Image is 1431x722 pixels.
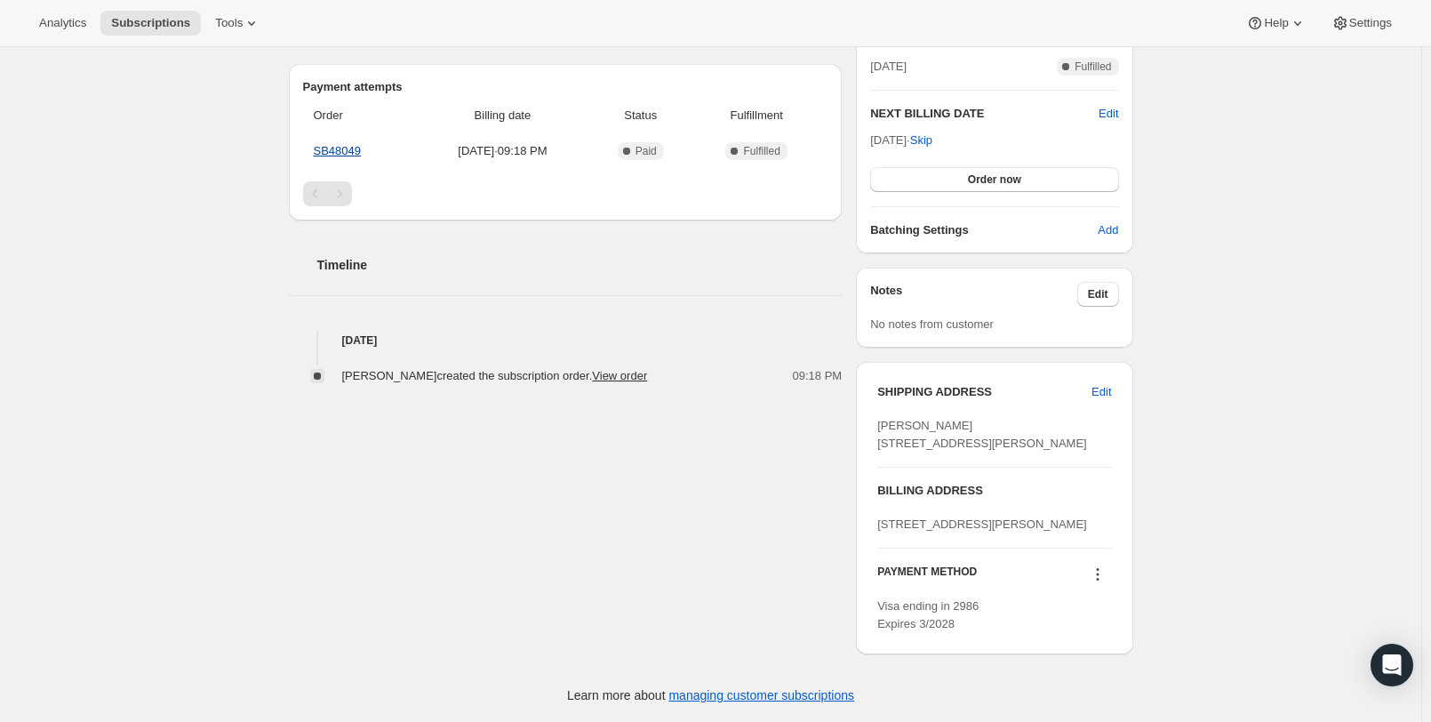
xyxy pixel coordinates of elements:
[910,132,932,149] span: Skip
[204,11,271,36] button: Tools
[870,167,1118,192] button: Order now
[870,282,1077,307] h3: Notes
[870,133,932,147] span: [DATE] ·
[596,107,685,124] span: Status
[870,105,1099,123] h2: NEXT BILLING DATE
[1099,105,1118,123] button: Edit
[592,369,647,382] a: View order
[1235,11,1316,36] button: Help
[1077,282,1119,307] button: Edit
[877,419,1087,450] span: [PERSON_NAME] [STREET_ADDRESS][PERSON_NAME]
[877,383,1091,401] h3: SHIPPING ADDRESS
[1075,60,1111,74] span: Fulfilled
[877,565,977,589] h3: PAYMENT METHOD
[793,367,843,385] span: 09:18 PM
[39,16,86,30] span: Analytics
[342,369,648,382] span: [PERSON_NAME] created the subscription order.
[303,96,415,135] th: Order
[314,144,362,157] a: SB48049
[420,107,586,124] span: Billing date
[111,16,190,30] span: Subscriptions
[877,599,979,630] span: Visa ending in 2986 Expires 3/2028
[100,11,201,36] button: Subscriptions
[1371,644,1413,686] div: Open Intercom Messenger
[877,517,1087,531] span: [STREET_ADDRESS][PERSON_NAME]
[636,144,657,158] span: Paid
[1264,16,1288,30] span: Help
[1087,216,1129,245] button: Add
[743,144,779,158] span: Fulfilled
[870,58,907,76] span: [DATE]
[870,221,1098,239] h6: Batching Settings
[1088,287,1108,301] span: Edit
[317,256,843,274] h2: Timeline
[303,78,828,96] h2: Payment attempts
[28,11,97,36] button: Analytics
[1081,378,1122,406] button: Edit
[289,332,843,349] h4: [DATE]
[1091,383,1111,401] span: Edit
[696,107,817,124] span: Fulfillment
[1098,221,1118,239] span: Add
[1321,11,1403,36] button: Settings
[1349,16,1392,30] span: Settings
[899,126,943,155] button: Skip
[567,686,854,704] p: Learn more about
[870,317,994,331] span: No notes from customer
[968,172,1021,187] span: Order now
[420,142,586,160] span: [DATE] · 09:18 PM
[668,688,854,702] a: managing customer subscriptions
[877,482,1111,500] h3: BILLING ADDRESS
[215,16,243,30] span: Tools
[303,181,828,206] nav: Pagination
